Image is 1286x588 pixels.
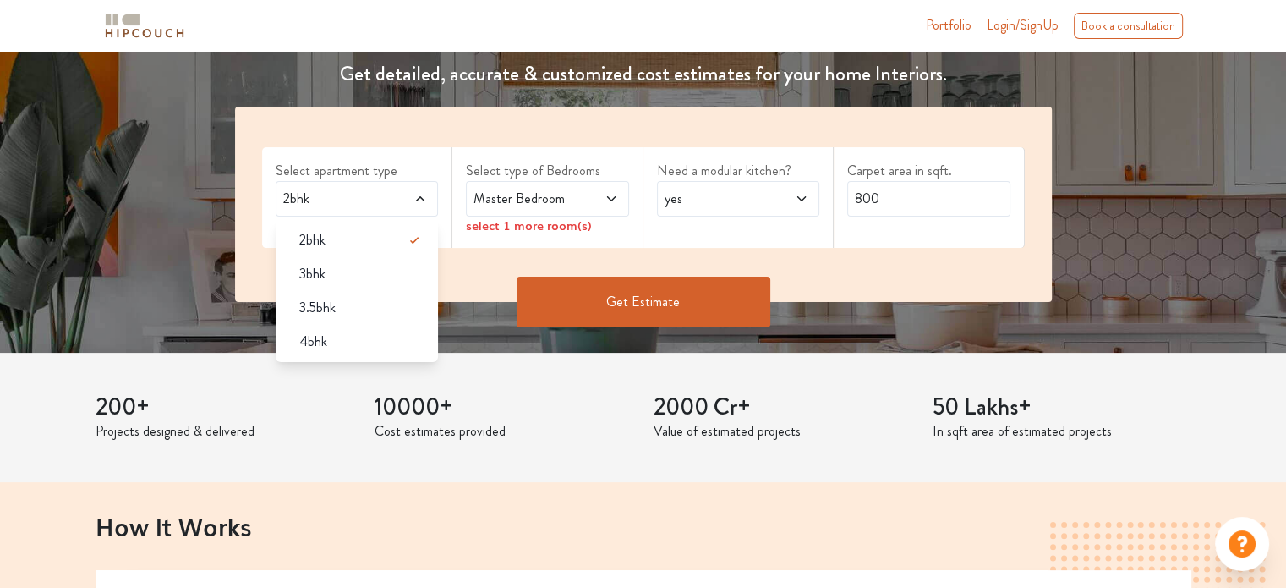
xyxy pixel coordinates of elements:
div: select 1 more room(s) [466,217,629,234]
label: Need a modular kitchen? [657,161,820,181]
label: Select apartment type [276,161,439,181]
input: Enter area sqft [847,181,1010,217]
span: 3.5bhk [299,298,336,318]
h3: 200+ [96,393,354,422]
h2: How It Works [96,512,1191,541]
h4: Get detailed, accurate & customized cost estimates for your home Interiors. [225,62,1062,86]
div: Book a consultation [1074,13,1183,39]
p: Value of estimated projects [654,421,912,442]
span: 2bhk [280,189,391,209]
span: Master Bedroom [470,189,581,209]
span: 4bhk [299,332,327,352]
img: logo-horizontal.svg [102,11,187,41]
p: Cost estimates provided [375,421,633,442]
span: 3bhk [299,264,326,284]
a: Portfolio [926,15,971,36]
label: Carpet area in sqft. [847,161,1010,181]
h3: 10000+ [375,393,633,422]
span: yes [661,189,772,209]
span: Login/SignUp [987,15,1059,35]
p: In sqft area of estimated projects [933,421,1191,442]
label: Select type of Bedrooms [466,161,629,181]
p: Projects designed & delivered [96,421,354,442]
h3: 2000 Cr+ [654,393,912,422]
span: 2bhk [299,230,326,250]
span: logo-horizontal.svg [102,7,187,45]
button: Get Estimate [517,277,770,327]
h3: 50 Lakhs+ [933,393,1191,422]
